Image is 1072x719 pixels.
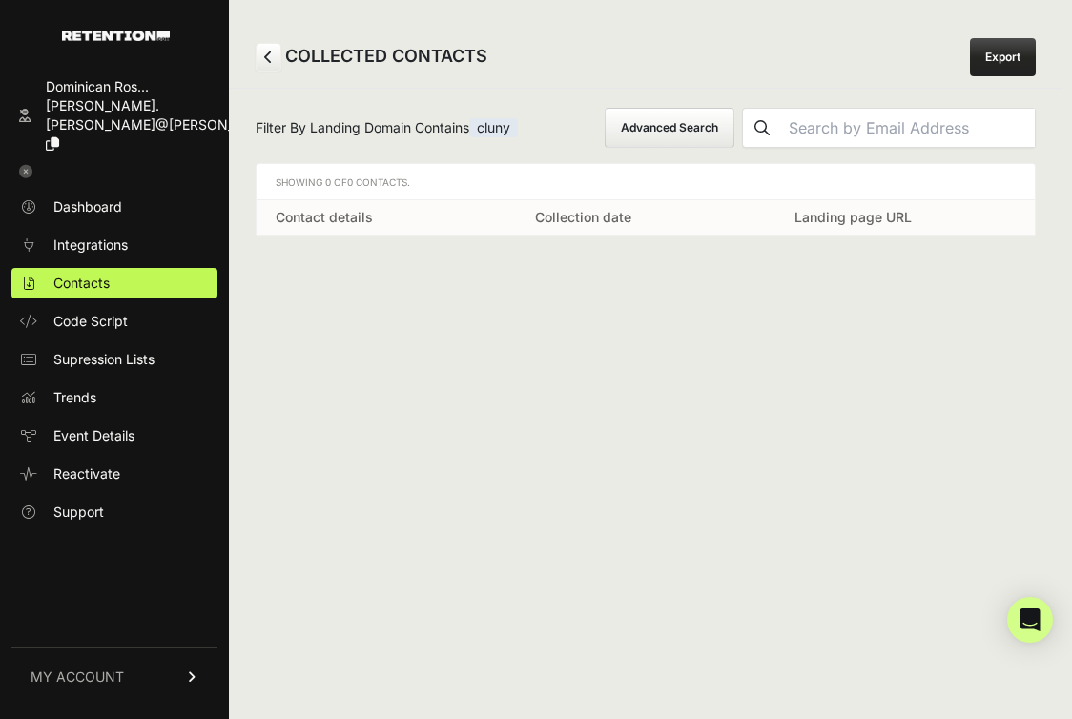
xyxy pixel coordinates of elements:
[11,268,217,298] a: Contacts
[62,31,170,41] img: Retention.com
[11,382,217,413] a: Trends
[1007,597,1053,643] div: Open Intercom Messenger
[794,209,912,225] a: Landing page URL
[11,230,217,260] a: Integrations
[53,464,120,483] span: Reactivate
[469,118,518,137] span: cluny
[11,459,217,489] a: Reactivate
[53,236,128,255] span: Integrations
[11,344,217,375] a: Supression Lists
[11,192,217,222] a: Dashboard
[256,118,518,137] span: Filter By Landing Domain Contains
[11,72,217,159] a: Dominican Ros... [PERSON_NAME].[PERSON_NAME]@[PERSON_NAME]...
[11,306,217,337] a: Code Script
[53,503,104,522] span: Support
[347,176,410,188] span: 0 Contacts.
[11,647,217,706] a: MY ACCOUNT
[605,108,734,148] button: Advanced Search
[970,38,1036,76] a: Export
[256,43,487,72] h2: COLLECTED CONTACTS
[46,97,290,133] span: [PERSON_NAME].[PERSON_NAME]@[PERSON_NAME]...
[276,176,410,188] span: Showing 0 of
[11,421,217,451] a: Event Details
[53,312,128,331] span: Code Script
[31,668,124,687] span: MY ACCOUNT
[11,497,217,527] a: Support
[53,350,155,369] span: Supression Lists
[46,77,290,96] div: Dominican Ros...
[53,197,122,216] span: Dashboard
[781,109,1035,147] input: Search by Email Address
[53,274,110,293] span: Contacts
[53,426,134,445] span: Event Details
[276,209,373,225] a: Contact details
[535,209,631,225] a: Collection date
[53,388,96,407] span: Trends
